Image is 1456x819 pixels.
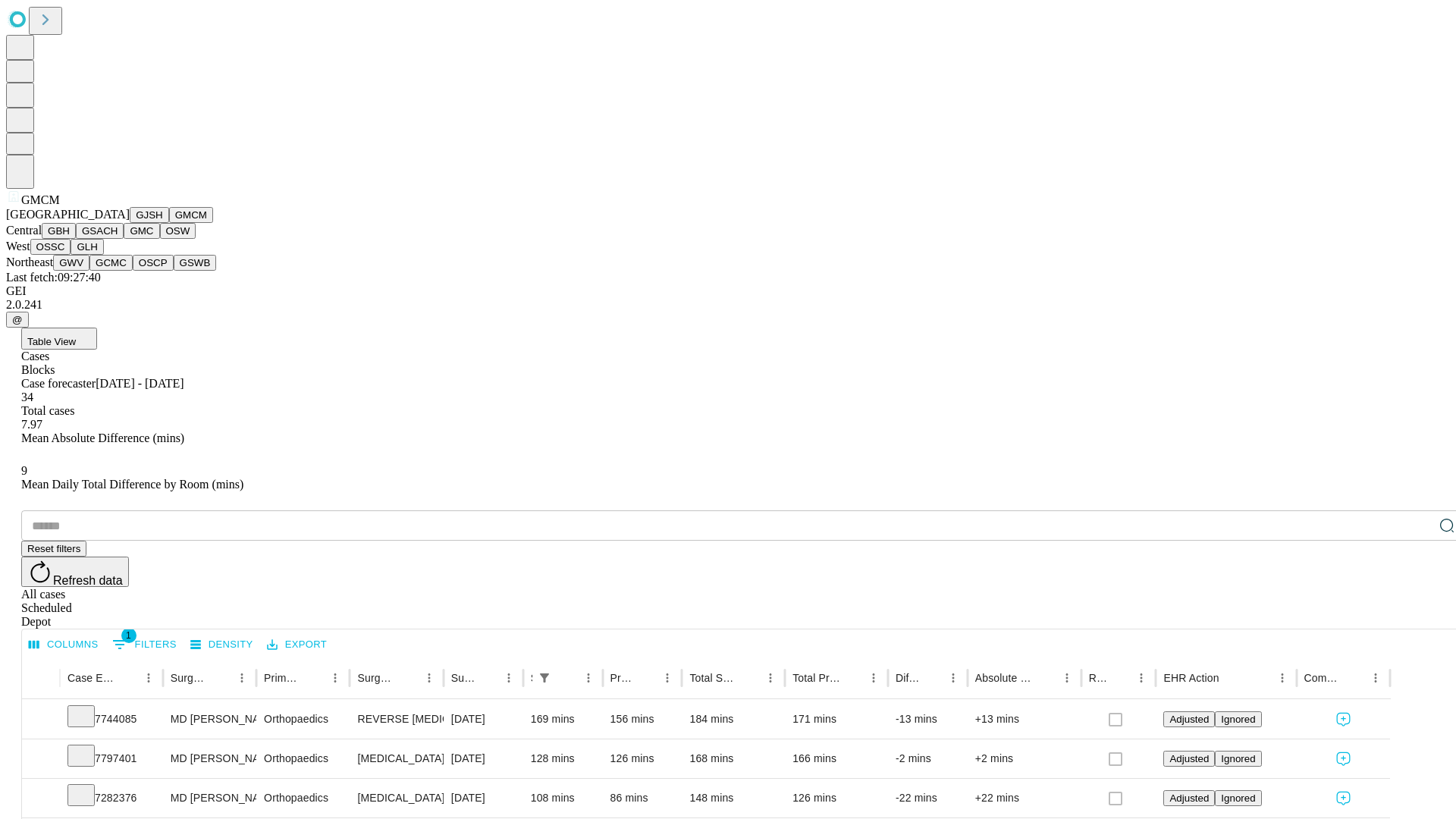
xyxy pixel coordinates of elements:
[451,700,516,739] div: [DATE]
[531,739,595,778] div: 128 mins
[578,667,599,689] button: Menu
[169,207,213,223] button: GMCM
[531,672,532,684] div: Scheduled In Room Duration
[357,739,435,778] div: [MEDICAL_DATA] [MEDICAL_DATA]
[67,739,155,778] div: 7797401
[21,557,129,587] button: Refresh data
[1035,667,1056,689] button: Sort
[477,667,498,689] button: Sort
[792,739,880,778] div: 166 mins
[896,779,960,817] div: -22 mins
[1215,751,1261,767] button: Ignored
[921,667,943,689] button: Sort
[303,667,325,689] button: Sort
[739,667,760,689] button: Sort
[531,700,595,739] div: 169 mins
[896,672,920,684] div: Difference
[689,672,737,684] div: Total Scheduled Duration
[264,700,342,739] div: Orthopaedics
[21,328,97,350] button: Table View
[689,739,777,778] div: 168 mins
[21,418,42,431] span: 7.97
[1304,672,1342,684] div: Comments
[451,672,475,684] div: Surgery Date
[792,779,880,817] div: 126 mins
[1215,790,1261,806] button: Ignored
[863,667,884,689] button: Menu
[6,256,53,268] span: Northeast
[1169,714,1209,725] span: Adjusted
[1089,672,1109,684] div: Resolved in EHR
[6,271,101,284] span: Last fetch: 09:27:40
[1221,792,1255,804] span: Ignored
[210,667,231,689] button: Sort
[1163,672,1219,684] div: EHR Action
[1169,792,1209,804] span: Adjusted
[21,404,74,417] span: Total cases
[96,377,184,390] span: [DATE] - [DATE]
[6,284,1450,298] div: GEI
[6,208,130,221] span: [GEOGRAPHIC_DATA]
[67,779,155,817] div: 7282376
[1221,667,1242,689] button: Sort
[1344,667,1365,689] button: Sort
[451,739,516,778] div: [DATE]
[27,543,80,554] span: Reset filters
[1221,753,1255,764] span: Ignored
[896,700,960,739] div: -13 mins
[557,667,578,689] button: Sort
[30,239,71,255] button: OSSC
[42,223,76,239] button: GBH
[1109,667,1131,689] button: Sort
[171,779,249,817] div: MD [PERSON_NAME] [PERSON_NAME]
[975,700,1074,739] div: +13 mins
[27,336,76,347] span: Table View
[264,779,342,817] div: Orthopaedics
[130,207,169,223] button: GJSH
[21,431,184,444] span: Mean Absolute Difference (mins)
[498,667,519,689] button: Menu
[160,223,196,239] button: OSW
[121,628,136,643] span: 1
[975,672,1034,684] div: Absolute Difference
[30,707,52,733] button: Expand
[124,223,159,239] button: GMC
[534,667,555,689] button: Show filters
[689,700,777,739] div: 184 mins
[53,255,89,271] button: GWV
[12,314,23,325] span: @
[264,739,342,778] div: Orthopaedics
[842,667,863,689] button: Sort
[21,377,96,390] span: Case forecaster
[71,239,103,255] button: GLH
[943,667,964,689] button: Menu
[1215,711,1261,727] button: Ignored
[6,224,42,237] span: Central
[1056,667,1078,689] button: Menu
[89,255,133,271] button: GCMC
[171,672,209,684] div: Surgeon Name
[635,667,657,689] button: Sort
[531,779,595,817] div: 108 mins
[117,667,138,689] button: Sort
[6,240,30,253] span: West
[1169,753,1209,764] span: Adjusted
[30,746,52,773] button: Expand
[451,779,516,817] div: [DATE]
[187,633,257,657] button: Density
[975,739,1074,778] div: +2 mins
[610,700,675,739] div: 156 mins
[171,739,249,778] div: MD [PERSON_NAME] [PERSON_NAME]
[76,223,124,239] button: GSACH
[21,391,33,403] span: 34
[1163,751,1215,767] button: Adjusted
[1272,667,1293,689] button: Menu
[21,464,27,477] span: 9
[1221,714,1255,725] span: Ignored
[1163,790,1215,806] button: Adjusted
[264,672,302,684] div: Primary Service
[792,672,840,684] div: Total Predicted Duration
[6,298,1450,312] div: 2.0.241
[610,779,675,817] div: 86 mins
[174,255,217,271] button: GSWB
